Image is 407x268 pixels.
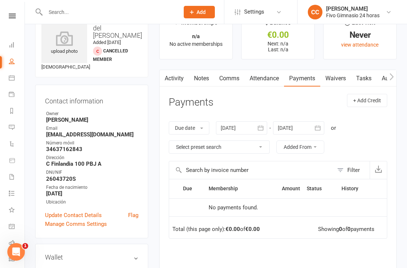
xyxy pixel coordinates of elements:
[46,117,138,123] strong: [PERSON_NAME]
[347,226,351,232] strong: 0
[46,169,138,176] div: DNI/NIF
[45,254,138,261] h3: Wallet
[320,70,351,87] a: Waivers
[308,5,322,19] div: CC
[9,54,25,70] a: People
[169,97,213,108] h3: Payments
[9,219,25,235] a: General attendance kiosk mode
[128,211,138,220] a: Flag
[284,70,320,87] a: Payments
[214,70,244,87] a: Comms
[46,176,138,182] strong: 26043720S
[351,70,377,87] a: Tasks
[46,131,138,138] strong: [EMAIL_ADDRESS][DOMAIN_NAME]
[41,17,142,39] h3: [PERSON_NAME] del [PERSON_NAME]
[46,190,138,197] strong: [DATE]
[46,161,138,167] strong: C Finlandia 100 PBJ A
[43,7,174,17] input: Search...
[225,226,240,232] strong: €0.00
[45,95,138,105] h3: Contact information
[9,153,25,169] a: Product Sales
[338,179,376,198] th: History
[172,226,260,232] div: Total (this page only): of
[205,198,303,217] td: No payments found.
[331,124,336,132] div: or
[318,226,374,232] div: Showing of payments
[45,220,107,228] a: Manage Comms Settings
[184,6,215,18] button: Add
[326,12,380,19] div: Fivo Gimnasio 24 horas
[326,5,380,12] div: [PERSON_NAME]
[248,31,308,39] div: €0.00
[347,166,360,175] div: Filter
[263,179,303,198] th: Amount
[93,48,128,62] span: Cancelled member
[46,125,138,132] div: Email
[46,154,138,161] div: Dirección
[180,179,205,198] th: Due
[169,121,209,135] button: Due date
[330,31,390,39] div: Never
[46,199,138,206] div: Ubicación
[276,140,324,154] button: Added From
[9,103,25,120] a: Reports
[244,4,264,20] span: Settings
[46,110,138,117] div: Owner
[347,94,387,107] button: + Add Credit
[205,179,263,198] th: Membership
[7,243,25,261] iframe: Intercom live chat
[303,179,338,198] th: Status
[9,37,25,54] a: Dashboard
[339,226,342,232] strong: 0
[160,70,189,87] a: Activity
[46,140,138,147] div: Número móvil
[333,161,370,179] button: Filter
[41,31,87,55] div: upload photo
[41,64,90,70] span: [DEMOGRAPHIC_DATA]
[9,202,25,219] a: What's New
[175,18,217,32] div: Memberships
[341,42,378,48] a: view attendance
[46,184,138,191] div: Fecha de nacimiento
[189,70,214,87] a: Notes
[248,41,308,52] p: Next: n/a Last: n/a
[22,243,28,249] span: 1
[45,211,102,220] a: Update Contact Details
[197,9,206,15] span: Add
[192,33,200,39] strong: n/a
[9,70,25,87] a: Calendar
[244,70,284,87] a: Attendance
[345,18,375,31] div: Last visit
[245,226,260,232] strong: €0.00
[175,19,179,26] i: ✓
[9,87,25,103] a: Payments
[9,235,25,252] a: Roll call kiosk mode
[93,40,121,45] time: Added [DATE]
[265,18,291,31] div: $ Balance
[169,161,333,179] input: Search by invoice number
[169,41,223,47] span: No active memberships
[46,146,138,153] strong: 34637162843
